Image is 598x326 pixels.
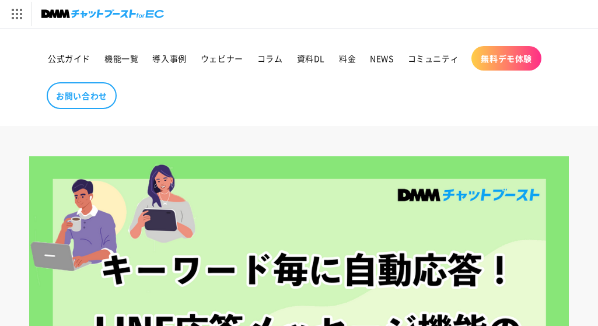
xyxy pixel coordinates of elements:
span: コラム [257,53,283,64]
a: ウェビナー [194,46,250,71]
span: 公式ガイド [48,53,90,64]
a: お問い合わせ [47,82,117,109]
span: 料金 [339,53,356,64]
span: ウェビナー [201,53,243,64]
a: コミュニティ [401,46,466,71]
span: 資料DL [297,53,325,64]
a: コラム [250,46,290,71]
a: 導入事例 [145,46,193,71]
a: 無料デモ体験 [471,46,541,71]
a: 資料DL [290,46,332,71]
a: 公式ガイド [41,46,97,71]
img: サービス [2,2,31,26]
span: 無料デモ体験 [481,53,532,64]
span: 機能一覧 [104,53,138,64]
span: お問い合わせ [56,90,107,101]
a: NEWS [363,46,400,71]
span: 導入事例 [152,53,186,64]
span: コミュニティ [408,53,459,64]
span: NEWS [370,53,393,64]
img: チャットブーストforEC [41,6,164,22]
a: 料金 [332,46,363,71]
a: 機能一覧 [97,46,145,71]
